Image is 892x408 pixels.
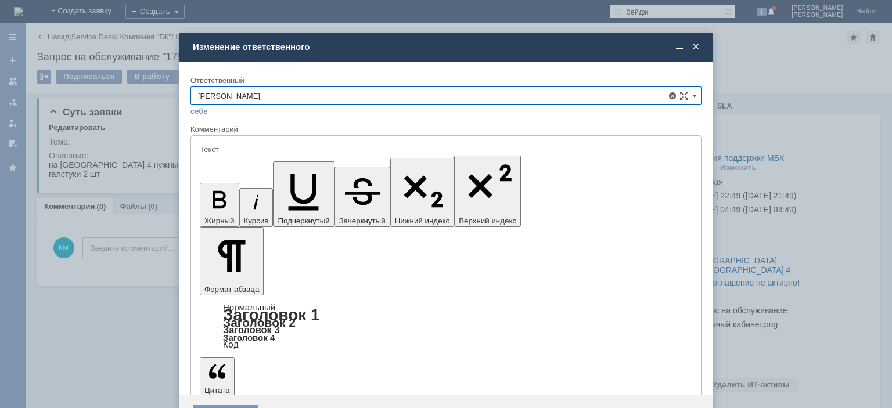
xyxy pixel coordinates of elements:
[190,124,702,135] div: Комментарий
[200,146,690,153] div: Текст
[200,227,264,295] button: Формат абзаца
[204,285,259,294] span: Формат абзаца
[223,316,296,329] a: Заголовок 2
[193,42,702,52] div: Изменение ответственного
[200,357,235,396] button: Цитата
[200,304,692,349] div: Формат абзаца
[668,91,677,100] span: Удалить
[223,333,275,342] a: Заголовок 4
[339,216,386,225] span: Зачеркнутый
[244,216,269,225] span: Курсив
[204,216,235,225] span: Жирный
[223,324,279,335] a: Заголовок 3
[459,216,516,225] span: Верхний индекс
[223,340,239,350] a: Код
[200,183,239,227] button: Жирный
[454,156,521,227] button: Верхний индекс
[679,91,689,100] span: Сложная форма
[273,161,334,227] button: Подчеркнутый
[223,306,320,324] a: Заголовок 1
[334,167,390,227] button: Зачеркнутый
[390,158,455,227] button: Нижний индекс
[223,302,275,312] a: Нормальный
[204,386,230,395] span: Цитата
[395,216,450,225] span: Нижний индекс
[674,42,685,52] span: Свернуть (Ctrl + M)
[690,42,702,52] span: Закрыть
[190,77,699,84] div: Ответственный
[278,216,329,225] span: Подчеркнутый
[239,188,274,227] button: Курсив
[190,107,208,116] a: себе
